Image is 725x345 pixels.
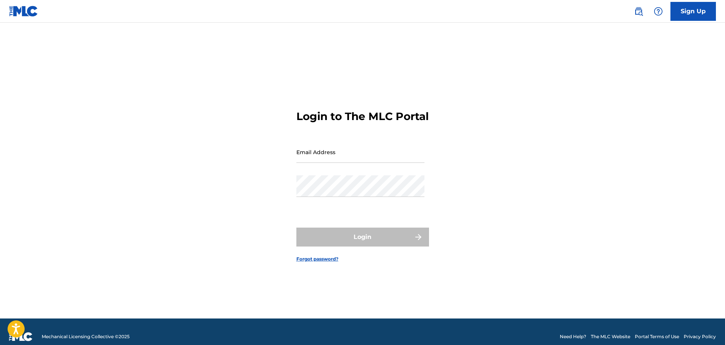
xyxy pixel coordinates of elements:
div: Help [651,4,666,19]
img: search [634,7,643,16]
a: Sign Up [670,2,716,21]
img: MLC Logo [9,6,38,17]
a: Portal Terms of Use [635,333,679,340]
a: Need Help? [560,333,586,340]
img: logo [9,332,33,341]
a: The MLC Website [591,333,630,340]
a: Public Search [631,4,646,19]
h3: Login to The MLC Portal [296,110,429,123]
img: help [654,7,663,16]
a: Forgot password? [296,256,338,262]
span: Mechanical Licensing Collective © 2025 [42,333,130,340]
a: Privacy Policy [684,333,716,340]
